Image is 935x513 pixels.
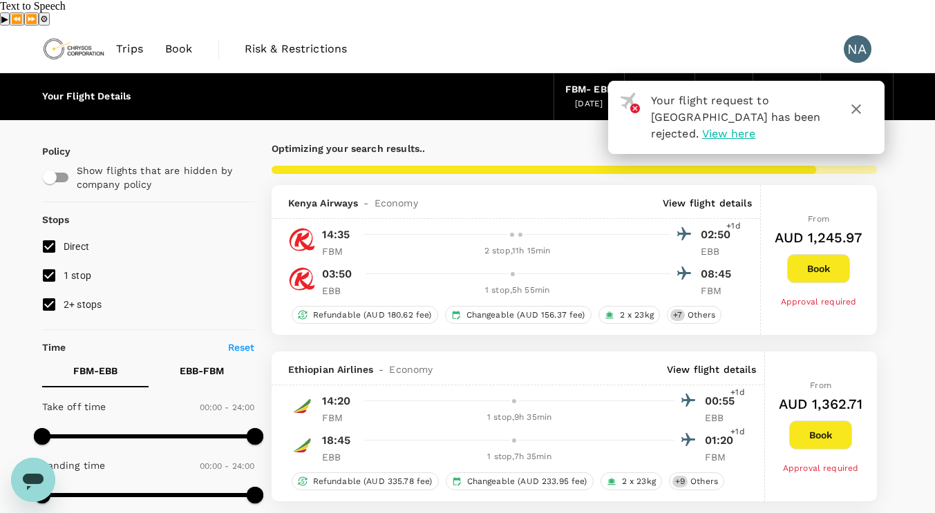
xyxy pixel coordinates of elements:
div: Refundable (AUD 335.78 fee) [292,472,439,490]
span: +1d [730,386,744,400]
img: flight-rejected [620,93,640,113]
div: +9Others [669,472,724,490]
p: 08:45 [701,266,735,282]
span: Your flight request to [GEOGRAPHIC_DATA] has been rejected. [651,94,821,140]
span: +1d [730,425,744,439]
div: [DATE] [575,97,603,111]
div: NA [844,35,871,63]
p: FBM - EBB [73,364,117,378]
div: FBM - EBB [565,82,613,97]
p: 01:20 [705,432,739,449]
a: Book [154,26,204,72]
p: Policy [42,144,55,158]
span: Ethiopian Airlines [288,362,374,376]
p: FBM [322,244,357,258]
div: Your Flight Details [42,89,131,104]
span: 2 x 23kg [616,476,661,487]
p: Optimizing your search results.. [272,142,574,155]
span: View here [702,127,755,140]
img: ET [288,432,316,459]
h6: AUD 1,362.71 [779,393,863,415]
img: KQ [288,226,316,253]
span: 2 x 23kg [614,309,659,321]
p: EBB [701,244,735,258]
span: Economy [389,362,433,376]
span: + 9 [672,476,688,487]
span: 00:00 - 24:00 [200,461,255,471]
div: 1 stop , 5h 55min [365,284,670,298]
span: Others [685,476,724,487]
p: EBB - FBM [180,364,224,378]
span: Trips [116,41,143,57]
img: KQ [288,265,316,293]
a: Risk & Restrictions [234,26,359,72]
span: Changeable (AUD 233.95 fee) [462,476,593,487]
span: + 7 [670,309,685,321]
span: Economy [375,196,418,210]
p: View flight details [667,362,756,376]
span: - [358,196,374,210]
h6: AUD 1,245.97 [775,226,863,249]
span: +1d [726,220,740,233]
button: Forward [24,12,39,26]
span: 1 stop [64,270,92,281]
p: 18:45 [322,432,351,449]
div: 2 stop , 11h 15min [365,244,670,258]
div: 1 stop , 7h 35min [365,450,674,464]
span: - [373,362,389,376]
button: Settings [39,12,50,26]
img: Chrysos Corporation [42,34,106,64]
span: Kenya Airways [288,196,359,210]
span: 2+ stops [64,299,102,310]
span: Refundable (AUD 335.78 fee) [308,476,438,487]
p: 14:35 [322,226,350,243]
span: Direct [64,241,90,252]
div: Refundable (AUD 180.62 fee) [292,306,438,324]
div: 1 stop , 9h 35min [365,411,674,425]
span: Others [682,309,721,321]
span: From [808,214,829,224]
p: View flight details [663,196,752,210]
div: Changeable (AUD 156.37 fee) [445,306,592,324]
span: Approval required [781,297,857,307]
p: FBM [701,284,735,298]
p: Take off time [42,400,106,414]
p: EBB [322,284,357,298]
p: EBB [705,411,739,425]
div: Changeable (AUD 233.95 fee) [446,472,594,490]
a: Trips [105,26,154,72]
span: Changeable (AUD 156.37 fee) [461,309,591,321]
span: Risk & Restrictions [245,41,348,57]
div: +7Others [667,306,721,324]
span: Refundable (AUD 180.62 fee) [308,309,437,321]
strong: Stops [42,214,70,225]
button: Previous [10,12,24,26]
span: 00:00 - 24:00 [200,403,255,412]
span: Approval required [783,463,859,473]
button: Book [789,420,852,449]
button: Book [787,254,850,283]
p: FBM [322,411,357,425]
p: Time [42,340,66,354]
span: Book [165,41,193,57]
p: Reset [228,340,255,354]
p: 03:50 [322,266,352,282]
iframe: Button to launch messaging window [11,458,55,502]
div: 2 x 23kg [601,472,662,490]
p: FBM [705,450,739,464]
p: 02:50 [701,226,735,243]
p: EBB [322,450,357,464]
span: From [810,380,831,390]
p: 00:55 [705,393,739,409]
p: Show flights that are hidden by company policy [77,164,245,191]
img: ET [288,392,316,420]
div: 2 x 23kg [598,306,660,324]
p: 14:20 [322,393,351,409]
p: Landing time [42,458,106,472]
